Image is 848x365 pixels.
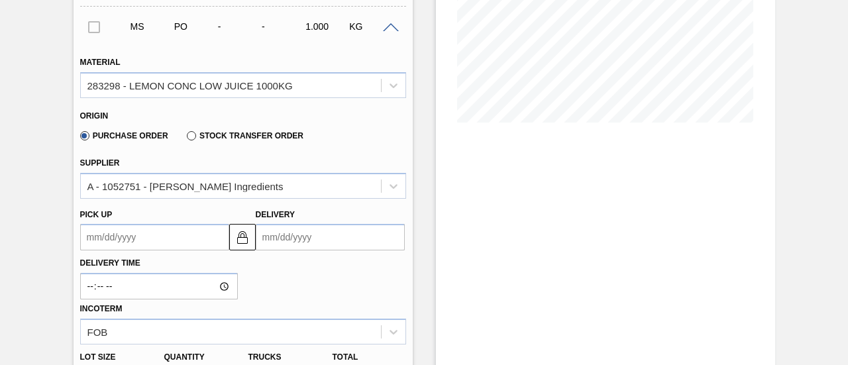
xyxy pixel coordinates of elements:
[80,58,121,67] label: Material
[87,180,284,191] div: A - 1052751 - [PERSON_NAME] Ingredients
[80,304,123,313] label: Incoterm
[258,21,305,32] div: -
[87,326,108,337] div: FOB
[80,224,229,250] input: mm/dd/yyyy
[87,79,293,91] div: 283298 - LEMON CONC LOW JUICE 1000KG
[235,229,250,245] img: locked
[215,21,261,32] div: -
[127,21,174,32] div: Manual Suggestion
[80,111,109,121] label: Origin
[333,352,358,362] label: Total
[80,254,238,273] label: Delivery Time
[248,352,282,362] label: Trucks
[256,224,405,250] input: mm/dd/yyyy
[346,21,392,32] div: KG
[80,210,113,219] label: Pick up
[171,21,217,32] div: Purchase order
[164,352,205,362] label: Quantity
[256,210,295,219] label: Delivery
[187,131,303,140] label: Stock Transfer Order
[80,158,120,168] label: Supplier
[80,131,168,140] label: Purchase Order
[302,21,348,32] div: 1.000
[229,224,256,250] button: locked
